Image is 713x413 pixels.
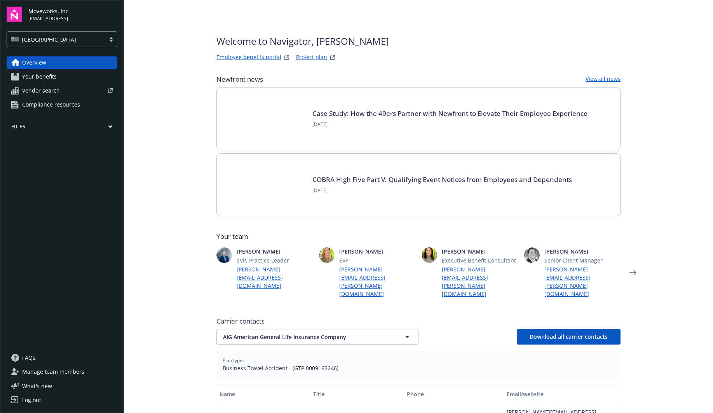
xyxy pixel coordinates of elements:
span: Vendor search [22,84,60,97]
span: Carrier contacts [216,317,621,326]
a: Overview [7,56,117,69]
span: AIG American General Life Insurance Company [223,333,385,341]
span: [PERSON_NAME] [237,247,313,255]
a: [PERSON_NAME][EMAIL_ADDRESS][DOMAIN_NAME] [237,265,313,290]
span: EVP [339,256,415,264]
img: photo [319,247,335,263]
span: What ' s new [22,382,52,390]
button: AIG American General Life Insurance Company [216,329,418,345]
img: photo [524,247,540,263]
a: Vendor search [7,84,117,97]
a: View all news [586,75,621,84]
span: Overview [22,56,46,69]
a: [PERSON_NAME][EMAIL_ADDRESS][PERSON_NAME][DOMAIN_NAME] [442,265,518,298]
span: [EMAIL_ADDRESS] [28,15,70,22]
div: Phone [407,390,500,398]
span: Manage team members [22,366,84,378]
button: What's new [7,382,65,390]
span: [PERSON_NAME] [339,247,415,255]
a: striveWebsite [282,53,291,62]
span: Newfront news [216,75,263,84]
span: Welcome to Navigator , [PERSON_NAME] [216,34,389,48]
img: photo [422,247,437,263]
span: [PERSON_NAME] [442,247,518,255]
a: [PERSON_NAME][EMAIL_ADDRESS][PERSON_NAME][DOMAIN_NAME] [339,265,415,298]
span: Your benefits [22,70,57,83]
button: Email/website [504,385,621,403]
span: Senior Client Manager [544,256,621,264]
a: Manage team members [7,366,117,378]
div: Log out [22,394,41,406]
span: [GEOGRAPHIC_DATA] [22,35,76,44]
button: Phone [404,385,503,403]
span: [PERSON_NAME] [544,247,621,255]
a: Your benefits [7,70,117,83]
a: projectPlanWebsite [328,53,337,62]
span: [DATE] [312,121,587,128]
div: Name [220,390,307,398]
span: SVP, Practice Leader [237,256,313,264]
span: Download all carrier contacts [530,333,608,340]
span: Your team [216,232,621,241]
a: FAQs [7,352,117,364]
span: Moveworks, Inc. [28,7,70,15]
img: BLOG-Card Image - Compliance - COBRA High Five Pt 5 - 09-11-25.jpg [229,166,303,203]
button: Moveworks, Inc.[EMAIL_ADDRESS] [28,7,117,22]
img: navigator-logo.svg [7,7,22,22]
img: Card Image - INSIGHTS copy.png [229,100,303,137]
a: [PERSON_NAME][EMAIL_ADDRESS][PERSON_NAME][DOMAIN_NAME] [544,265,621,298]
a: Compliance resources [7,98,117,111]
a: Case Study: How the 49ers Partner with Newfront to Elevate Their Employee Experience [312,109,587,118]
button: Download all carrier contacts [517,329,621,345]
button: Title [310,385,404,403]
a: Next [627,266,639,279]
button: Name [216,385,310,403]
button: Files [7,123,117,133]
span: FAQs [22,352,35,364]
div: Email/website [507,390,617,398]
a: Employee benefits portal [216,53,281,62]
span: [DATE] [312,187,572,194]
span: Business Travel Accident - (GTP 0009162246) [223,364,614,372]
a: COBRA High Five Part V: Qualifying Event Notices from Employees and Dependents [312,175,572,184]
div: Title [313,390,401,398]
a: Project plan [296,53,327,62]
span: [GEOGRAPHIC_DATA] [11,35,101,44]
span: Plan types [223,357,614,364]
span: Executive Benefit Consultant [442,256,518,264]
img: photo [216,247,232,263]
span: Compliance resources [22,98,80,111]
